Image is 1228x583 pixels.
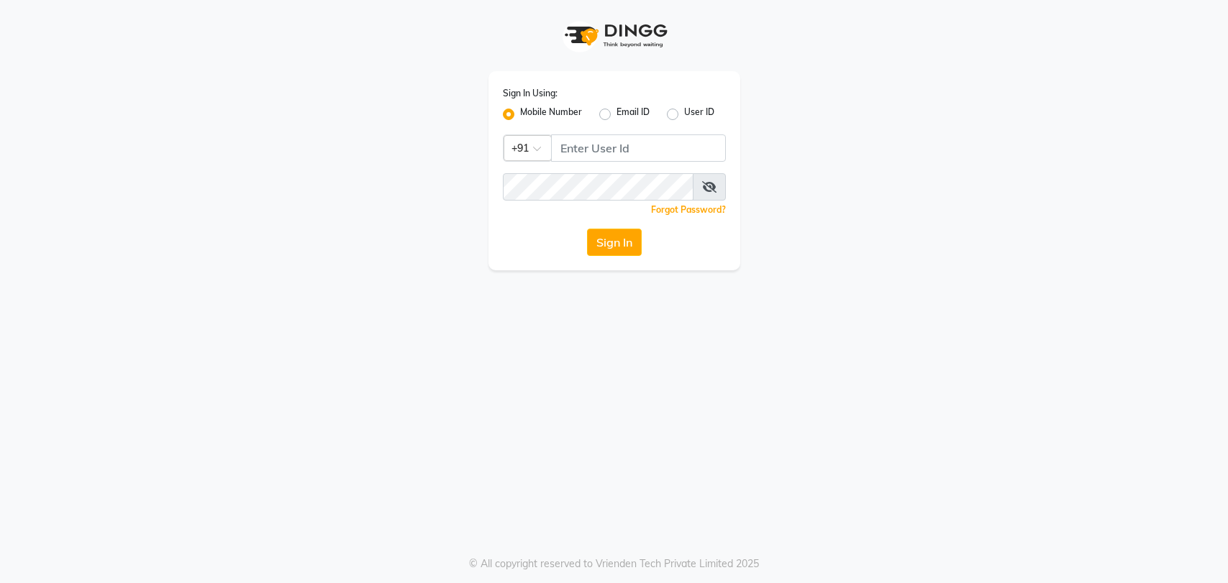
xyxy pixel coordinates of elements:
[557,14,672,57] img: logo1.svg
[651,204,726,215] a: Forgot Password?
[503,87,558,100] label: Sign In Using:
[503,173,693,201] input: Username
[684,106,714,123] label: User ID
[587,229,642,256] button: Sign In
[617,106,650,123] label: Email ID
[520,106,582,123] label: Mobile Number
[551,134,726,162] input: Username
